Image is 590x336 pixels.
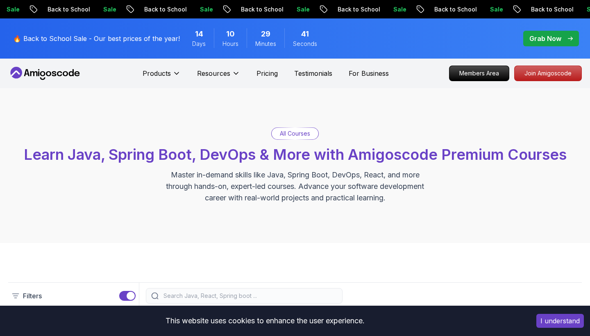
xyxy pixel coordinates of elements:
[322,5,377,14] p: Back to School
[449,66,509,81] p: Members Area
[514,66,582,81] a: Join Amigoscode
[474,5,500,14] p: Sale
[32,5,87,14] p: Back to School
[192,40,206,48] span: Days
[195,28,203,40] span: 14 Days
[225,5,281,14] p: Back to School
[349,68,389,78] a: For Business
[23,291,42,301] p: Filters
[280,129,310,138] p: All Courses
[418,5,474,14] p: Back to School
[162,292,337,300] input: Search Java, React, Spring boot ...
[377,5,404,14] p: Sale
[197,68,230,78] p: Resources
[87,5,113,14] p: Sale
[143,68,181,85] button: Products
[449,66,509,81] a: Members Area
[6,312,524,330] div: This website uses cookies to enhance the user experience.
[256,68,278,78] a: Pricing
[143,68,171,78] p: Products
[529,34,561,43] p: Grab Now
[197,68,240,85] button: Resources
[261,28,270,40] span: 29 Minutes
[184,5,210,14] p: Sale
[128,5,184,14] p: Back to School
[301,28,309,40] span: 41 Seconds
[293,40,317,48] span: Seconds
[222,40,238,48] span: Hours
[13,34,180,43] p: 🔥 Back to School Sale - Our best prices of the year!
[157,169,433,204] p: Master in-demand skills like Java, Spring Boot, DevOps, React, and more through hands-on, expert-...
[24,145,567,163] span: Learn Java, Spring Boot, DevOps & More with Amigoscode Premium Courses
[515,5,571,14] p: Back to School
[255,40,276,48] span: Minutes
[536,314,584,328] button: Accept cookies
[226,28,235,40] span: 10 Hours
[294,68,332,78] a: Testimonials
[281,5,307,14] p: Sale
